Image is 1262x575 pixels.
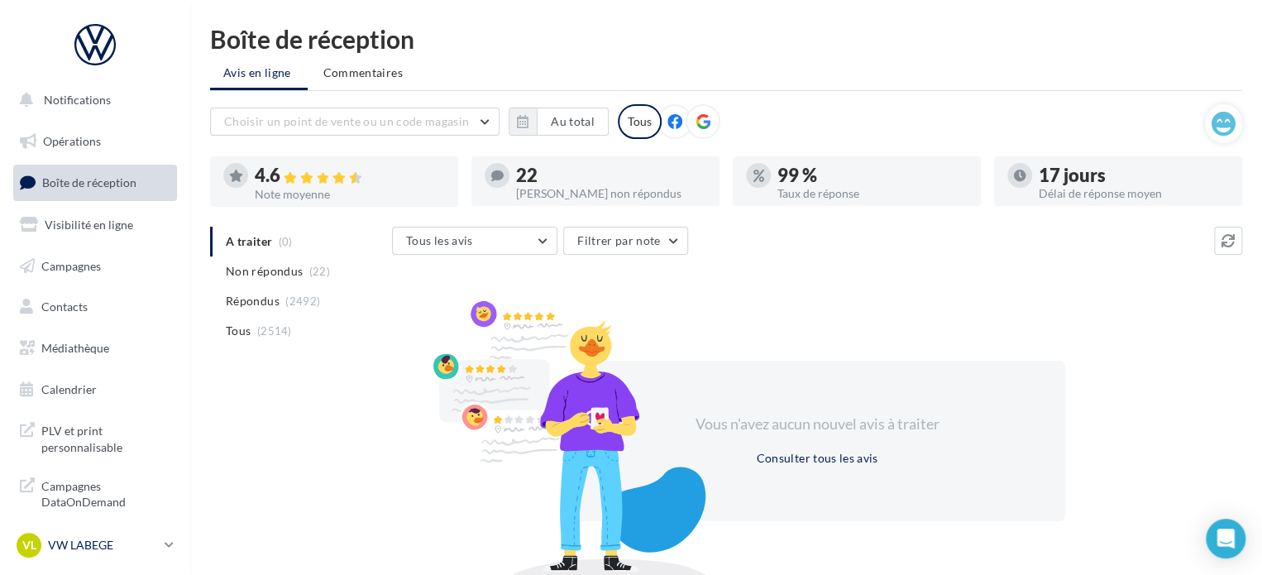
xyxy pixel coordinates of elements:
div: Tous [618,104,662,139]
span: Non répondus [226,263,303,280]
a: Campagnes [10,249,180,284]
button: Au total [509,108,609,136]
a: Visibilité en ligne [10,208,180,242]
span: Boîte de réception [42,175,136,189]
div: [PERSON_NAME] non répondus [516,188,706,199]
div: 17 jours [1039,166,1229,184]
span: Campagnes DataOnDemand [41,475,170,510]
span: Campagnes [41,258,101,272]
a: Campagnes DataOnDemand [10,468,180,517]
span: (22) [309,265,330,278]
div: Boîte de réception [210,26,1242,51]
span: Tous [226,323,251,339]
span: Contacts [41,299,88,314]
a: Médiathèque [10,331,180,366]
span: Opérations [43,134,101,148]
span: Choisir un point de vente ou un code magasin [224,114,469,128]
span: Tous les avis [406,233,473,247]
button: Consulter tous les avis [749,448,884,468]
button: Notifications [10,83,174,117]
a: VL VW LABEGE [13,529,177,561]
div: 22 [516,166,706,184]
span: Notifications [44,93,111,107]
button: Filtrer par note [563,227,688,255]
a: Calendrier [10,372,180,407]
span: Médiathèque [41,341,109,355]
span: Visibilité en ligne [45,218,133,232]
button: Tous les avis [392,227,557,255]
div: 99 % [777,166,968,184]
span: Répondus [226,293,280,309]
p: VW LABEGE [48,537,158,553]
div: Délai de réponse moyen [1039,188,1229,199]
a: Opérations [10,124,180,159]
span: (2492) [285,295,320,308]
span: PLV et print personnalisable [41,419,170,455]
div: Open Intercom Messenger [1206,519,1245,558]
button: Au total [537,108,609,136]
a: PLV et print personnalisable [10,413,180,462]
div: Taux de réponse [777,188,968,199]
div: 4.6 [255,166,445,185]
div: Vous n'avez aucun nouvel avis à traiter [675,414,959,435]
a: Boîte de réception [10,165,180,200]
a: Contacts [10,290,180,324]
button: Choisir un point de vente ou un code magasin [210,108,500,136]
span: VL [22,537,36,553]
div: Note moyenne [255,189,445,200]
span: (2514) [257,324,292,338]
span: Calendrier [41,382,97,396]
span: Commentaires [323,65,403,79]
